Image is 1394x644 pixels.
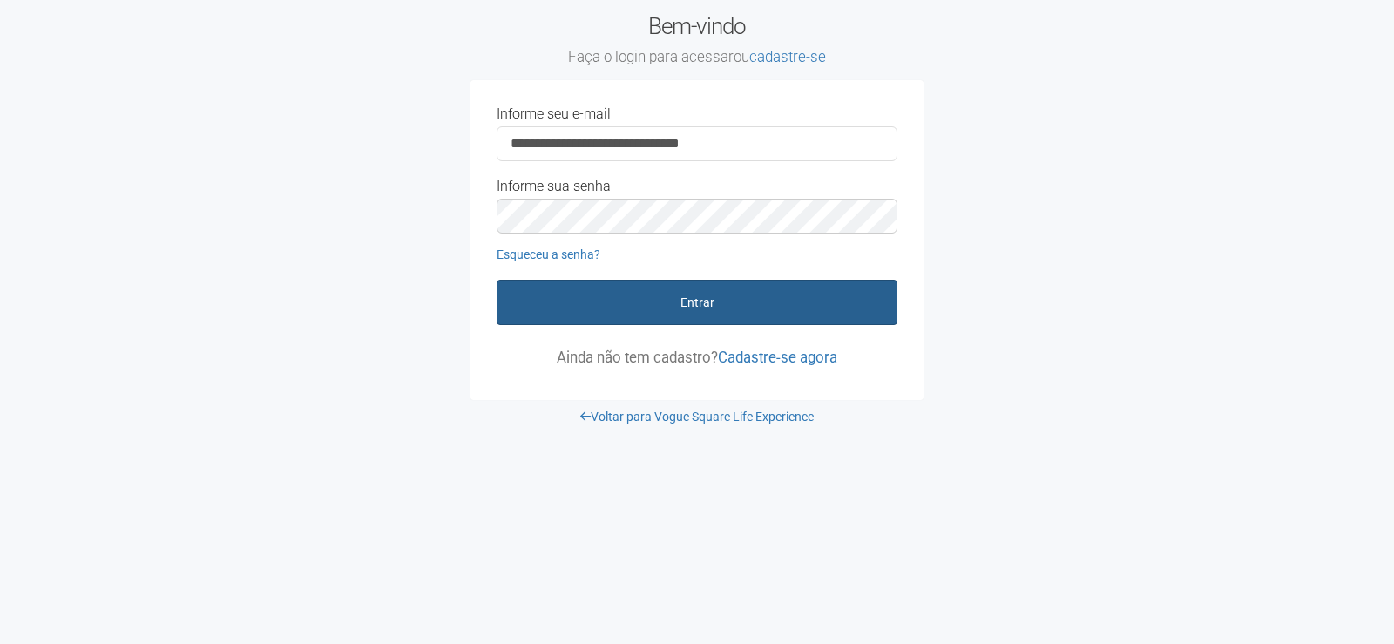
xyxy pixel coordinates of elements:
[734,48,826,65] span: ou
[470,13,924,67] h2: Bem-vindo
[497,179,611,194] label: Informe sua senha
[718,349,837,366] a: Cadastre-se agora
[497,247,600,261] a: Esqueceu a senha?
[497,349,897,365] p: Ainda não tem cadastro?
[580,410,814,424] a: Voltar para Vogue Square Life Experience
[497,106,611,122] label: Informe seu e-mail
[497,280,897,325] button: Entrar
[749,48,826,65] a: cadastre-se
[470,48,924,67] small: Faça o login para acessar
